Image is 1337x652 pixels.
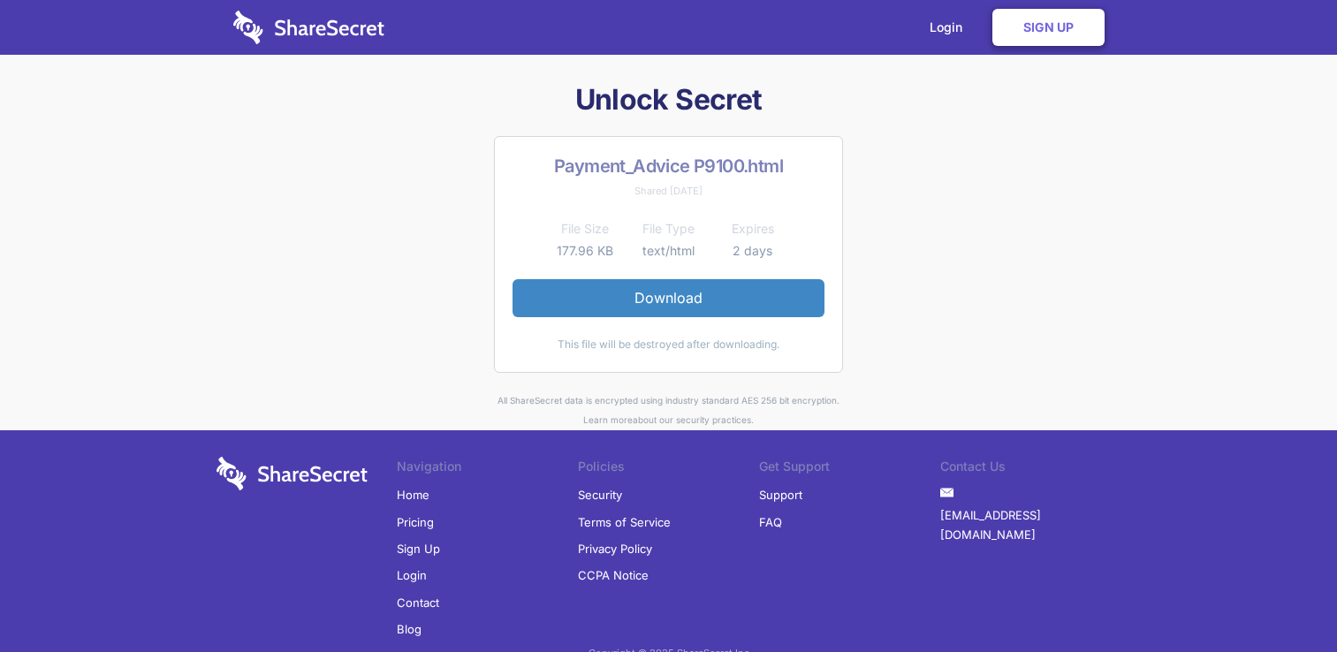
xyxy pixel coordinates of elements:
h1: Unlock Secret [209,81,1128,118]
h2: Payment_Advice P9100.html [513,155,824,178]
div: Shared [DATE] [513,181,824,201]
a: [EMAIL_ADDRESS][DOMAIN_NAME] [940,502,1121,549]
img: logo-wordmark-white-trans-d4663122ce5f474addd5e946df7df03e33cb6a1c49d2221995e7729f52c070b2.svg [217,457,368,490]
th: File Size [543,218,627,239]
div: This file will be destroyed after downloading. [513,335,824,354]
a: Security [578,481,622,508]
li: Contact Us [940,457,1121,481]
a: Support [759,481,802,508]
a: Login [397,562,427,588]
img: logo-wordmark-white-trans-d4663122ce5f474addd5e946df7df03e33cb6a1c49d2221995e7729f52c070b2.svg [233,11,384,44]
a: Contact [397,589,439,616]
th: File Type [627,218,710,239]
a: Terms of Service [578,509,671,535]
a: Home [397,481,429,508]
a: Learn more [583,414,633,425]
td: 177.96 KB [543,240,627,262]
a: CCPA Notice [578,562,649,588]
a: Privacy Policy [578,535,652,562]
a: Download [513,279,824,316]
div: All ShareSecret data is encrypted using industry standard AES 256 bit encryption. about our secur... [209,390,1128,430]
a: Sign Up [397,535,440,562]
a: FAQ [759,509,782,535]
li: Get Support [759,457,940,481]
li: Policies [578,457,759,481]
a: Blog [397,616,422,642]
a: Pricing [397,509,434,535]
th: Expires [710,218,794,239]
td: text/html [627,240,710,262]
li: Navigation [397,457,578,481]
a: Sign Up [992,9,1105,46]
td: 2 days [710,240,794,262]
